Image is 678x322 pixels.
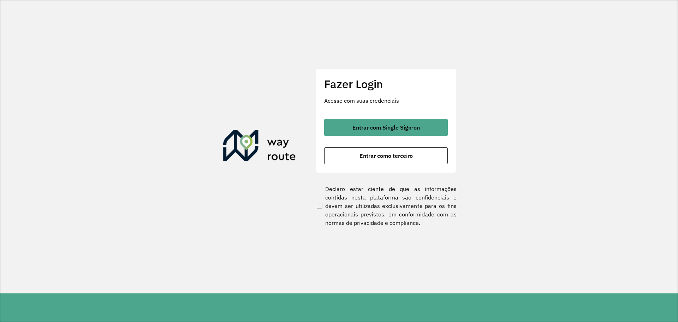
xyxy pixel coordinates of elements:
img: Roteirizador AmbevTech [223,130,296,164]
button: button [324,147,448,164]
p: Acesse com suas credenciais [324,96,448,105]
span: Entrar como terceiro [359,153,413,159]
span: Entrar com Single Sign-on [352,125,420,130]
label: Declaro estar ciente de que as informações contidas nesta plataforma são confidenciais e devem se... [315,185,457,227]
button: button [324,119,448,136]
h2: Fazer Login [324,77,448,91]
